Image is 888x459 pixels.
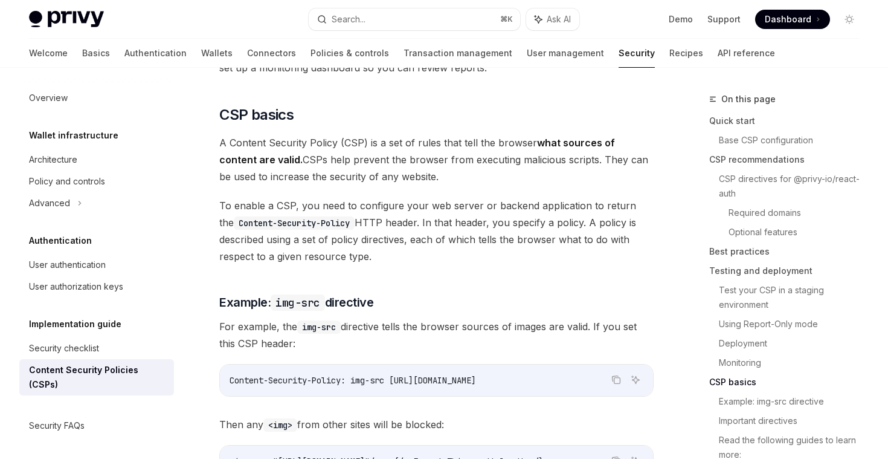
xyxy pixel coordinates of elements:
[29,233,92,248] h5: Authentication
[721,92,776,106] span: On this page
[755,10,830,29] a: Dashboard
[19,171,174,192] a: Policy and controls
[709,242,869,261] a: Best practices
[29,258,106,272] div: User authentication
[719,131,869,150] a: Base CSP configuration
[719,314,869,334] a: Using Report-Only mode
[124,39,187,68] a: Authentication
[707,13,741,25] a: Support
[29,363,167,392] div: Content Security Policies (CSPs)
[729,223,869,242] a: Optional features
[729,203,869,223] a: Required domains
[297,321,341,334] code: img-src
[709,150,869,169] a: CSP recommendations
[19,415,174,437] a: Security FAQs
[219,197,654,265] span: To enable a CSP, you need to configure your web server or backend application to return the HTTP ...
[500,15,513,24] span: ⌘ K
[29,128,118,143] h5: Wallet infrastructure
[526,8,579,30] button: Ask AI
[719,334,869,353] a: Deployment
[29,174,105,189] div: Policy and controls
[219,318,654,352] span: For example, the directive tells the browser sources of images are valid. If you set this CSP hea...
[719,281,869,314] a: Test your CSP in a staging environment
[219,134,654,185] span: A Content Security Policy (CSP) is a set of rules that tell the browser CSPs help prevent the bro...
[608,372,624,388] button: Copy the contents from the code block
[29,317,121,331] h5: Implementation guide
[29,39,68,68] a: Welcome
[19,254,174,276] a: User authentication
[310,39,389,68] a: Policies & controls
[309,8,520,30] button: Search...⌘K
[765,13,811,25] span: Dashboard
[230,375,476,386] span: Content-Security-Policy: img-src [URL][DOMAIN_NAME]
[709,373,869,392] a: CSP basics
[709,261,869,281] a: Testing and deployment
[201,39,233,68] a: Wallets
[840,10,859,29] button: Toggle dark mode
[82,39,110,68] a: Basics
[669,39,703,68] a: Recipes
[271,295,325,311] code: img-src
[29,91,68,105] div: Overview
[219,416,654,433] span: Then any from other sites will be blocked:
[19,149,174,171] a: Architecture
[547,13,571,25] span: Ask AI
[19,337,174,359] a: Security checklist
[29,11,104,28] img: light logo
[234,216,355,230] code: Content-Security-Policy
[527,39,604,68] a: User management
[263,418,297,432] code: <img>
[719,169,869,203] a: CSP directives for @privy-io/react-auth
[29,196,70,210] div: Advanced
[619,39,655,68] a: Security
[718,39,775,68] a: API reference
[19,87,174,109] a: Overview
[29,279,123,294] div: User authorization keys
[709,111,869,131] a: Quick start
[219,105,294,125] span: CSP basics
[19,359,174,396] a: Content Security Policies (CSPs)
[719,353,869,373] a: Monitoring
[628,372,643,388] button: Ask AI
[219,294,373,311] span: Example: directive
[247,39,296,68] a: Connectors
[332,12,365,27] div: Search...
[19,276,174,298] a: User authorization keys
[404,39,512,68] a: Transaction management
[29,341,99,356] div: Security checklist
[29,418,85,433] div: Security FAQs
[29,152,77,167] div: Architecture
[719,392,869,411] a: Example: img-src directive
[669,13,693,25] a: Demo
[719,411,869,431] a: Important directives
